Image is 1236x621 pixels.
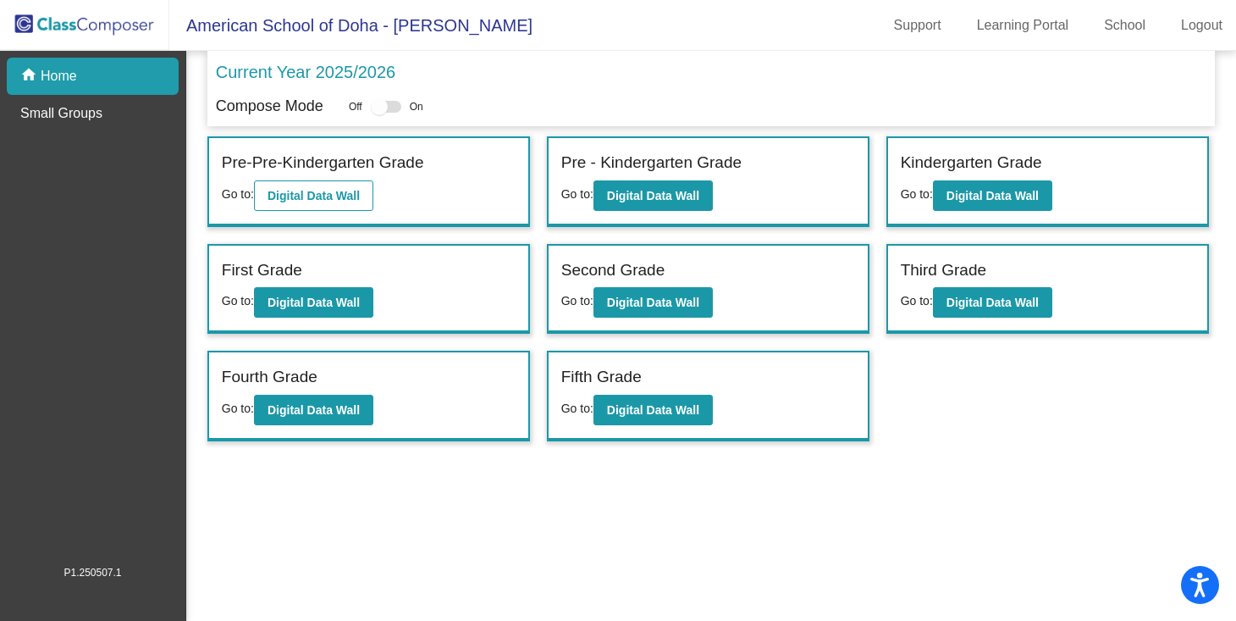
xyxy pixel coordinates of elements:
[593,287,713,318] button: Digital Data Wall
[593,180,713,211] button: Digital Data Wall
[1167,12,1236,39] a: Logout
[216,59,395,85] p: Current Year 2025/2026
[946,189,1039,202] b: Digital Data Wall
[254,287,373,318] button: Digital Data Wall
[607,403,699,417] b: Digital Data Wall
[561,187,593,201] span: Go to:
[933,180,1052,211] button: Digital Data Wall
[963,12,1083,39] a: Learning Portal
[901,187,933,201] span: Go to:
[254,395,373,425] button: Digital Data Wall
[222,402,254,415] span: Go to:
[561,258,665,283] label: Second Grade
[901,258,986,283] label: Third Grade
[607,189,699,202] b: Digital Data Wall
[41,66,77,86] p: Home
[901,151,1042,175] label: Kindergarten Grade
[349,99,362,114] span: Off
[222,187,254,201] span: Go to:
[222,258,302,283] label: First Grade
[222,365,317,390] label: Fourth Grade
[880,12,955,39] a: Support
[254,180,373,211] button: Digital Data Wall
[561,365,642,390] label: Fifth Grade
[268,403,360,417] b: Digital Data Wall
[561,294,593,308] span: Go to:
[933,287,1052,318] button: Digital Data Wall
[20,66,41,86] mat-icon: home
[1090,12,1159,39] a: School
[169,12,532,39] span: American School of Doha - [PERSON_NAME]
[593,395,713,425] button: Digital Data Wall
[561,402,593,415] span: Go to:
[607,296,699,309] b: Digital Data Wall
[268,189,360,202] b: Digital Data Wall
[901,294,933,308] span: Go to:
[946,296,1039,309] b: Digital Data Wall
[268,296,360,309] b: Digital Data Wall
[222,294,254,308] span: Go to:
[561,151,742,175] label: Pre - Kindergarten Grade
[410,99,423,114] span: On
[222,151,424,175] label: Pre-Pre-Kindergarten Grade
[20,103,102,124] p: Small Groups
[216,95,323,118] p: Compose Mode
